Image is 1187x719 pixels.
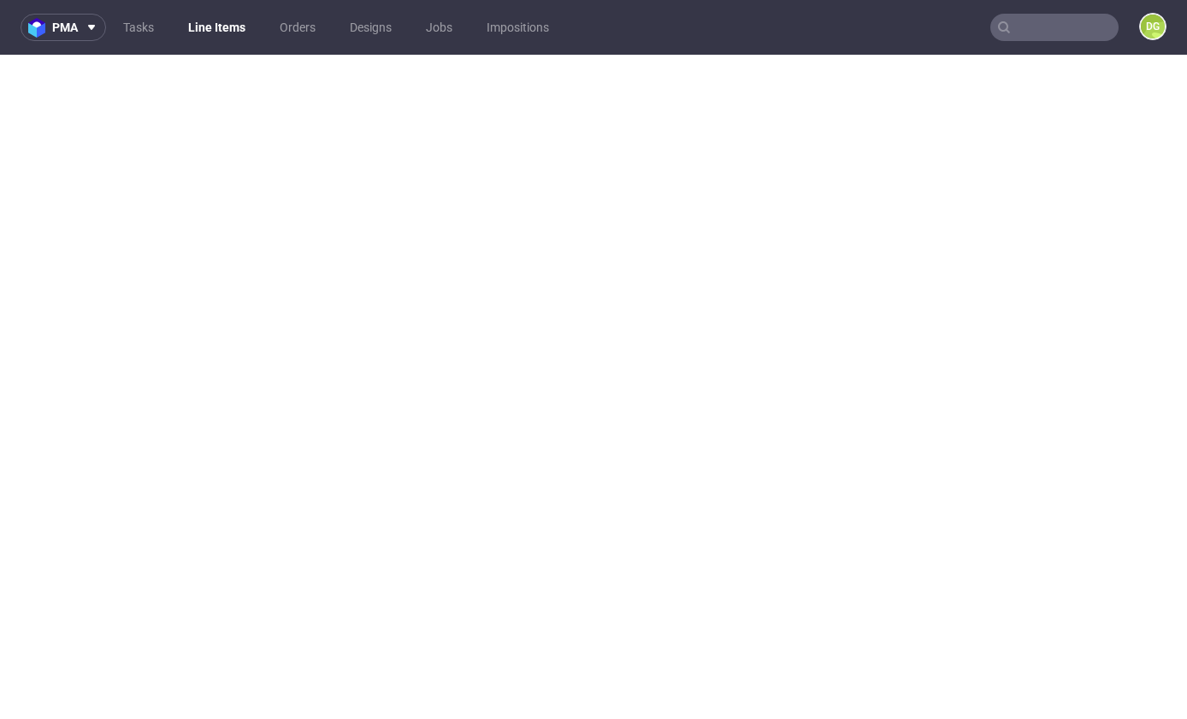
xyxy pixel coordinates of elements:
[1141,15,1165,38] figcaption: DG
[28,18,52,38] img: logo
[269,14,326,41] a: Orders
[178,14,256,41] a: Line Items
[416,14,463,41] a: Jobs
[52,21,78,33] span: pma
[113,14,164,41] a: Tasks
[21,14,106,41] button: pma
[340,14,402,41] a: Designs
[476,14,559,41] a: Impositions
